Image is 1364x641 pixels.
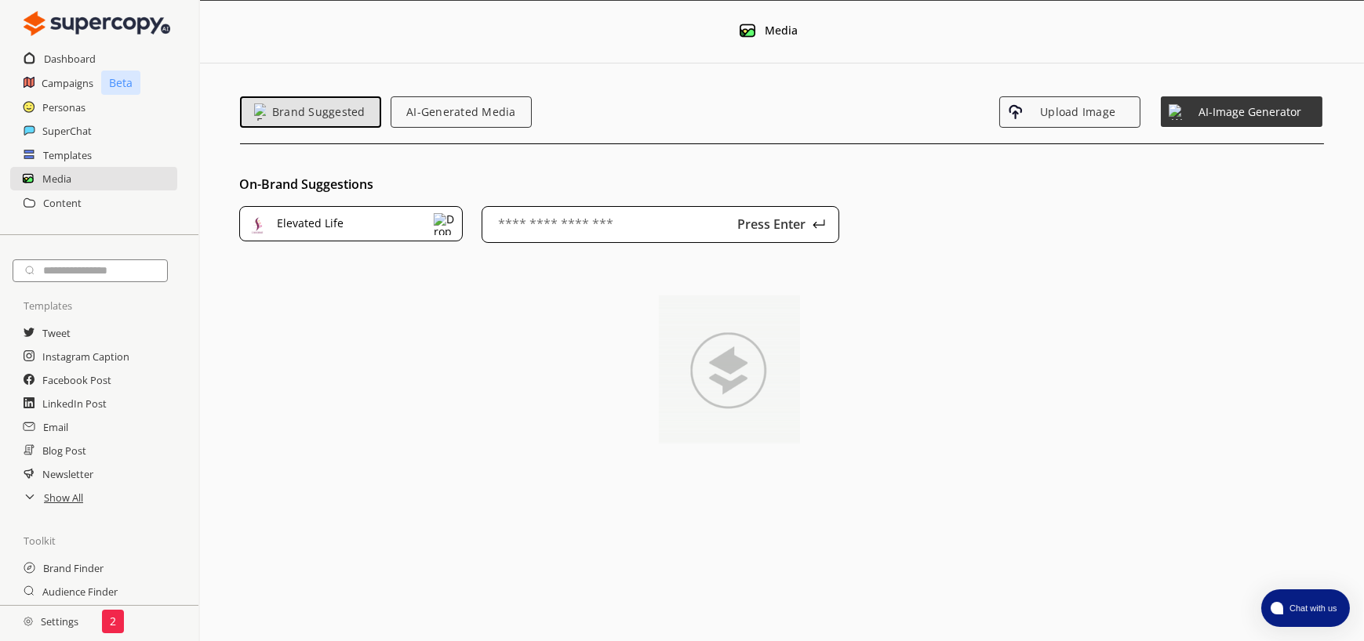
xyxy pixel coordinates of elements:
[1008,104,1024,120] img: Upload Icon
[42,345,129,368] a: Instagram Caption
[43,143,92,167] a: Templates
[1184,106,1315,118] span: AI-Image Generator
[101,71,140,95] p: Beta
[42,392,107,415] a: LinkedIn Post
[42,580,118,603] a: Audience Finder
[1261,589,1350,627] button: atlas-launcher
[434,213,456,235] img: Dropdown
[43,191,82,215] a: Content
[399,106,523,118] span: AI-Generated Media
[42,462,93,486] a: Newsletter
[254,103,266,121] img: Emoji Icon
[740,23,755,38] img: Media Icon
[42,603,144,627] a: Campaign Brainstorm
[239,178,1364,190] div: On-Brand Suggestions
[1024,106,1132,118] span: Upload Image
[246,213,268,235] img: Brand
[44,486,83,509] a: Show All
[1169,104,1184,120] img: Weather Stars Icon
[271,213,344,237] div: Elevated Life
[42,119,92,143] a: SuperChat
[42,96,85,119] a: Personas
[391,96,532,128] button: AI-Generated Media
[1283,602,1340,614] span: Chat with us
[999,96,1140,128] button: Upload IconUpload Image
[42,321,71,345] a: Tweet
[750,215,831,234] button: Press Enter
[42,71,93,95] a: Campaigns
[110,615,116,628] p: 2
[44,47,96,71] a: Dashboard
[24,8,170,39] img: Close
[266,106,372,118] span: Brand Suggested
[813,218,825,230] img: Press Enter
[42,167,71,190] a: Media
[240,96,381,128] button: Emoji IconBrand Suggested
[43,556,104,580] a: Brand Finder
[1159,95,1324,129] button: Weather Stars IconAI-Image Generator
[733,218,811,230] p: Press Enter
[659,295,800,444] img: Loading...
[42,439,86,462] a: Blog Post
[43,415,68,439] a: Email
[24,617,33,626] img: Close
[765,24,798,37] div: Media
[42,368,111,392] a: Facebook Post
